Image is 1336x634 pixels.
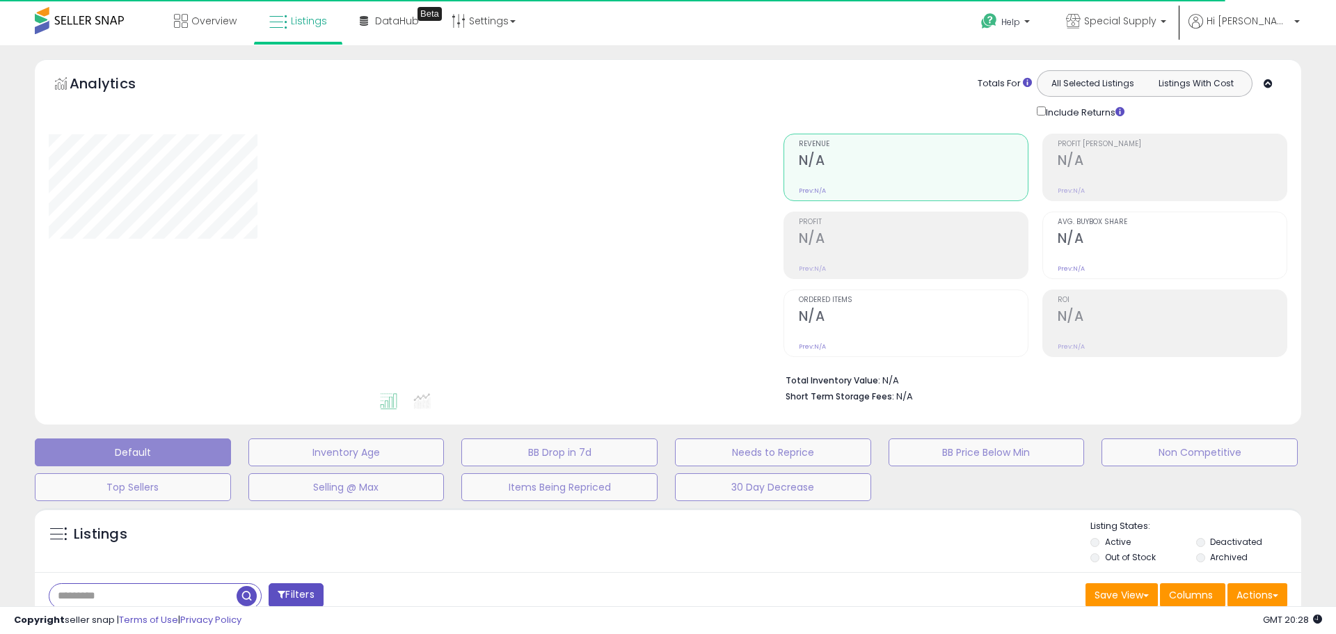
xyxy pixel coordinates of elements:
[1058,230,1287,249] h2: N/A
[1058,152,1287,171] h2: N/A
[970,2,1044,45] a: Help
[799,230,1028,249] h2: N/A
[417,7,442,21] div: Tooltip anchor
[14,613,65,626] strong: Copyright
[375,14,419,28] span: DataHub
[889,438,1085,466] button: BB Price Below Min
[35,473,231,501] button: Top Sellers
[786,371,1277,388] li: N/A
[461,438,658,466] button: BB Drop in 7d
[799,342,826,351] small: Prev: N/A
[1058,264,1085,273] small: Prev: N/A
[799,296,1028,304] span: Ordered Items
[799,152,1028,171] h2: N/A
[786,374,880,386] b: Total Inventory Value:
[35,438,231,466] button: Default
[191,14,237,28] span: Overview
[1058,308,1287,327] h2: N/A
[980,13,998,30] i: Get Help
[675,473,871,501] button: 30 Day Decrease
[896,390,913,403] span: N/A
[799,219,1028,226] span: Profit
[799,308,1028,327] h2: N/A
[1058,219,1287,226] span: Avg. Buybox Share
[1058,141,1287,148] span: Profit [PERSON_NAME]
[248,473,445,501] button: Selling @ Max
[799,264,826,273] small: Prev: N/A
[1058,187,1085,195] small: Prev: N/A
[1058,296,1287,304] span: ROI
[675,438,871,466] button: Needs to Reprice
[1207,14,1290,28] span: Hi [PERSON_NAME]
[1058,342,1085,351] small: Prev: N/A
[70,74,163,97] h5: Analytics
[799,187,826,195] small: Prev: N/A
[1026,104,1141,120] div: Include Returns
[14,614,241,627] div: seller snap | |
[799,141,1028,148] span: Revenue
[1041,74,1145,93] button: All Selected Listings
[978,77,1032,90] div: Totals For
[291,14,327,28] span: Listings
[786,390,894,402] b: Short Term Storage Fees:
[1084,14,1156,28] span: Special Supply
[1144,74,1248,93] button: Listings With Cost
[461,473,658,501] button: Items Being Repriced
[1001,16,1020,28] span: Help
[248,438,445,466] button: Inventory Age
[1188,14,1300,45] a: Hi [PERSON_NAME]
[1102,438,1298,466] button: Non Competitive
